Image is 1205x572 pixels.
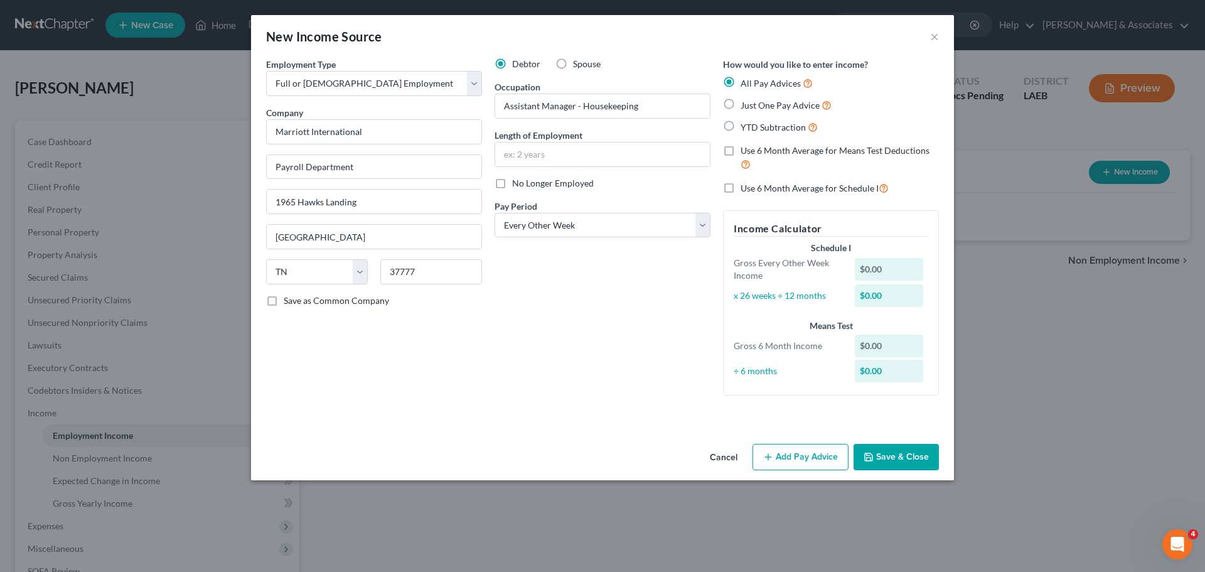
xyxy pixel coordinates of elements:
[723,58,868,71] label: How would you like to enter income?
[854,444,939,470] button: Save & Close
[727,289,849,302] div: x 26 weeks ÷ 12 months
[266,28,382,45] div: New Income Source
[266,119,482,144] input: Search company by name...
[855,360,924,382] div: $0.00
[741,100,820,111] span: Just One Pay Advice
[855,284,924,307] div: $0.00
[266,59,336,70] span: Employment Type
[930,29,939,44] button: ×
[495,143,710,166] input: ex: 2 years
[741,122,806,132] span: YTD Subtraction
[700,445,747,470] button: Cancel
[512,58,540,69] span: Debtor
[267,155,481,179] input: Enter address...
[495,80,540,94] label: Occupation
[573,58,601,69] span: Spouse
[741,183,879,193] span: Use 6 Month Average for Schedule I
[727,257,849,282] div: Gross Every Other Week Income
[727,340,849,352] div: Gross 6 Month Income
[1162,529,1192,559] iframe: Intercom live chat
[267,225,481,249] input: Enter city...
[266,107,303,118] span: Company
[495,129,582,142] label: Length of Employment
[495,94,710,118] input: --
[734,221,928,237] h5: Income Calculator
[495,201,537,212] span: Pay Period
[380,259,482,284] input: Enter zip...
[741,78,801,89] span: All Pay Advices
[734,242,928,254] div: Schedule I
[284,295,389,306] span: Save as Common Company
[741,145,929,156] span: Use 6 Month Average for Means Test Deductions
[855,335,924,357] div: $0.00
[752,444,849,470] button: Add Pay Advice
[855,258,924,281] div: $0.00
[727,365,849,377] div: ÷ 6 months
[1188,529,1198,539] span: 4
[267,190,481,213] input: Unit, Suite, etc...
[512,178,594,188] span: No Longer Employed
[734,320,928,332] div: Means Test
